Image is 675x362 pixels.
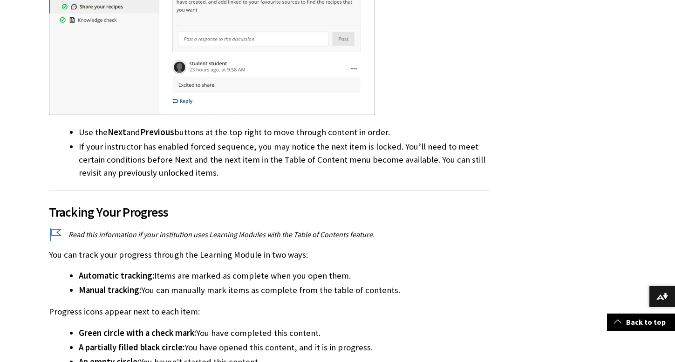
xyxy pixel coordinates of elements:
[49,202,489,222] span: Tracking Your Progress
[79,284,489,297] li: You can manually mark items as complete from the table of contents.
[49,306,489,318] p: Progress icons appear next to each item:
[79,327,489,340] li: You have completed this content.
[49,249,489,261] p: You can track your progress through the Learning Module in two ways:
[140,127,174,137] span: Previous
[79,328,196,338] span: Green circle with a check mark:
[79,140,489,179] li: If your instructor has enabled forced sequence, you may notice the next item is locked. You’ll ne...
[79,342,184,353] span: A partially filled black circle:
[607,314,675,331] a: Back to top
[79,341,489,354] li: You have opened this content, and it is in progress.
[79,126,489,139] li: Use the and buttons at the top right to move through content in order.
[49,229,489,239] p: Read this information if your institution uses Learning Modules with the Table of Contents feature.
[79,270,154,281] span: Automatic tracking:
[79,285,141,295] span: Manual tracking:
[108,127,126,137] span: Next
[79,269,489,282] li: Items are marked as complete when you open them.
